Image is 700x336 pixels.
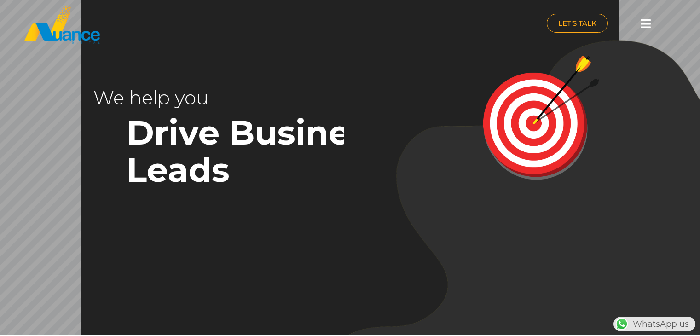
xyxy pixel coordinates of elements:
[127,114,421,188] rs-layer: Drive Business Leads
[613,319,695,329] a: WhatsAppWhatsApp us
[547,14,608,33] a: LET'S TALK
[23,5,346,45] a: nuance-qatar_logo
[93,79,326,116] rs-layer: We help you
[613,317,695,331] div: WhatsApp us
[614,317,629,331] img: WhatsApp
[558,20,596,27] span: LET'S TALK
[23,5,101,45] img: nuance-qatar_logo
